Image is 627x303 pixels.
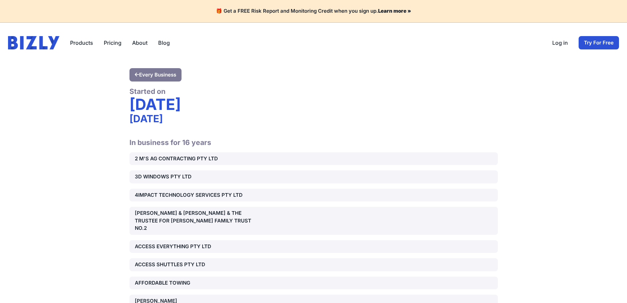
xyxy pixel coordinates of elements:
[378,8,411,14] a: Learn more »
[552,39,568,47] a: Log in
[129,87,498,96] div: Started on
[129,207,498,235] a: [PERSON_NAME] & [PERSON_NAME] & THE TRUSTEE FOR [PERSON_NAME] FAMILY TRUST NO.2
[579,36,619,49] a: Try For Free
[129,258,498,271] a: ACCESS SHUTTLES PTY LTD
[129,189,498,202] a: 4IMPACT TECHNOLOGY SERVICES PTY LTD
[129,130,498,147] h2: In business for 16 years
[135,191,252,199] div: 4IMPACT TECHNOLOGY SERVICES PTY LTD
[129,152,498,165] a: 2 M'S AG CONTRACTING PTY LTD
[8,8,619,14] h4: 🎁 Get a FREE Risk Report and Monitoring Credit when you sign up.
[135,155,252,163] div: 2 M'S AG CONTRACTING PTY LTD
[135,243,252,251] div: ACCESS EVERYTHING PTY LTD
[129,68,182,82] a: Every Business
[70,39,93,47] button: Products
[104,39,121,47] a: Pricing
[135,261,252,269] div: ACCESS SHUTTLES PTY LTD
[135,173,252,181] div: 3D WINDOWS PTY LTD
[135,279,252,287] div: AFFORDABLE TOWING
[129,240,498,253] a: ACCESS EVERYTHING PTY LTD
[129,96,498,113] div: [DATE]
[129,113,498,125] div: [DATE]
[158,39,170,47] a: Blog
[132,39,147,47] a: About
[129,277,498,290] a: AFFORDABLE TOWING
[135,209,252,232] div: [PERSON_NAME] & [PERSON_NAME] & THE TRUSTEE FOR [PERSON_NAME] FAMILY TRUST NO.2
[129,170,498,183] a: 3D WINDOWS PTY LTD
